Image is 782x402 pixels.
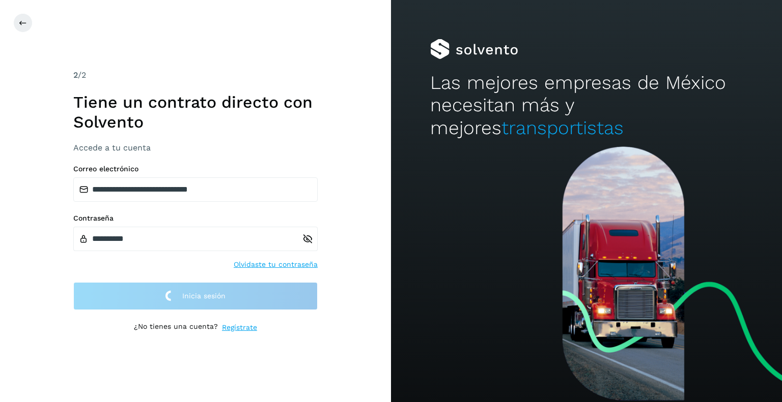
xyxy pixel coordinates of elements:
h2: Las mejores empresas de México necesitan más y mejores [430,72,743,139]
h1: Tiene un contrato directo con Solvento [73,92,318,132]
span: 2 [73,70,78,80]
a: Olvidaste tu contraseña [234,259,318,270]
label: Correo electrónico [73,165,318,173]
div: /2 [73,69,318,81]
h3: Accede a tu cuenta [73,143,318,152]
a: Regístrate [222,322,257,333]
button: Inicia sesión [73,282,318,310]
span: Inicia sesión [182,292,226,299]
label: Contraseña [73,214,318,223]
span: transportistas [501,117,624,139]
p: ¿No tienes una cuenta? [134,322,218,333]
